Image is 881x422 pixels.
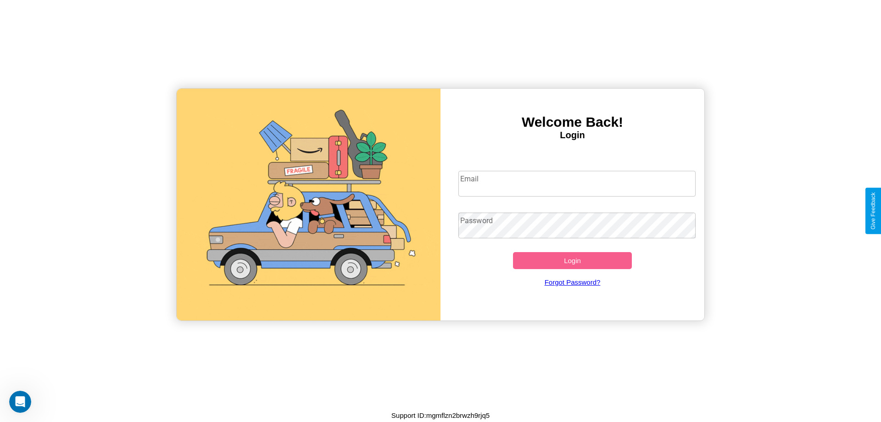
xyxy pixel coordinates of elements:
button: Login [513,252,632,269]
div: Give Feedback [870,192,876,230]
iframe: Intercom live chat [9,391,31,413]
img: gif [177,89,440,321]
h4: Login [440,130,704,141]
p: Support ID: mgmflzn2brwzh9rjq5 [391,409,490,422]
h3: Welcome Back! [440,114,704,130]
a: Forgot Password? [454,269,691,295]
